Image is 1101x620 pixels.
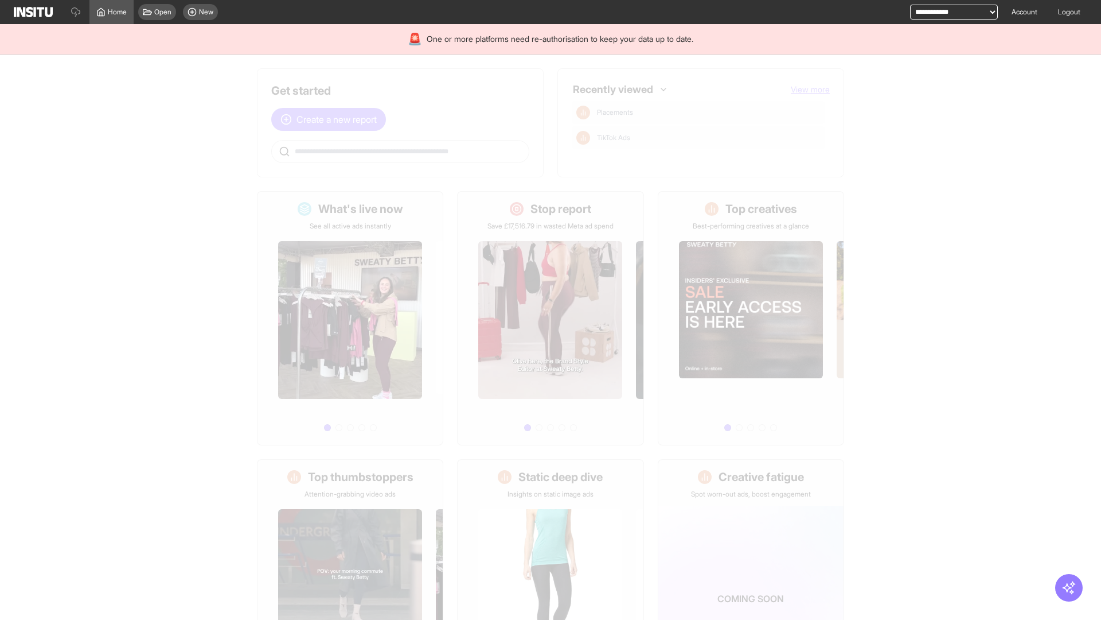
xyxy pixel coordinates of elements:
span: Home [108,7,127,17]
div: 🚨 [408,31,422,47]
span: Open [154,7,171,17]
img: Logo [14,7,53,17]
span: New [199,7,213,17]
span: One or more platforms need re-authorisation to keep your data up to date. [427,33,693,45]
